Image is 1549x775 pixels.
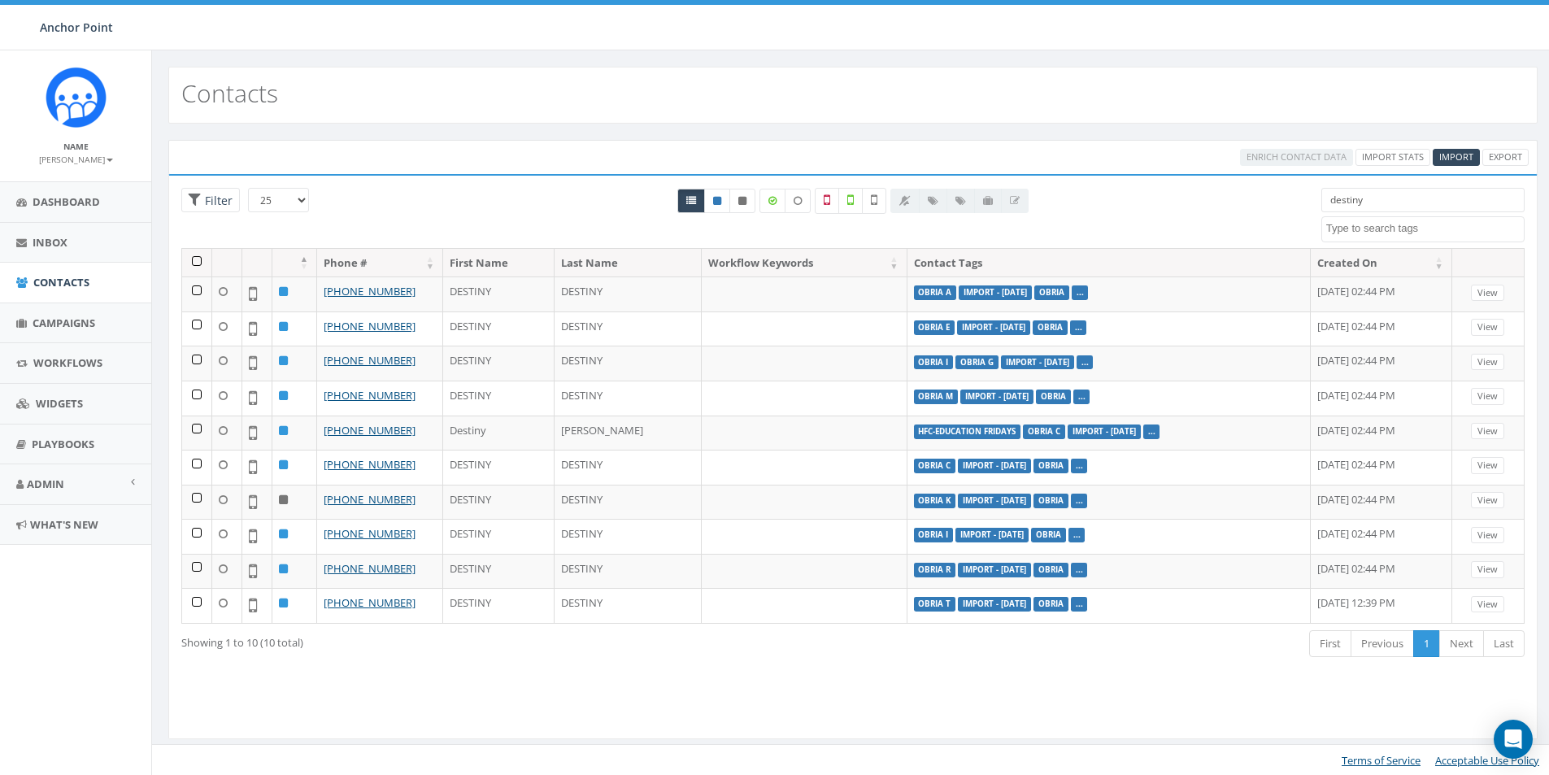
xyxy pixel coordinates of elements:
i: This phone number is subscribed and will receive texts. [713,196,721,206]
a: ... [1076,564,1083,575]
label: Import - [DATE] [957,320,1030,335]
i: This phone number is unsubscribed and has opted-out of all texts. [738,196,746,206]
td: [DATE] 02:44 PM [1311,381,1452,416]
a: Last [1483,630,1525,657]
td: [DATE] 02:44 PM [1311,450,1452,485]
th: Created On: activate to sort column ascending [1311,249,1452,277]
a: [PHONE_NUMBER] [324,284,416,298]
label: Import - [DATE] [955,528,1029,542]
a: [PHONE_NUMBER] [324,492,416,507]
a: ... [1076,599,1083,609]
a: ... [1075,322,1082,333]
label: Not a Mobile [815,188,839,214]
label: Obria C [914,459,956,473]
a: Terms of Service [1342,753,1421,768]
label: Obria I [914,528,954,542]
a: [PHONE_NUMBER] [324,353,416,368]
a: ... [1081,356,1089,367]
a: Acceptable Use Policy [1435,753,1539,768]
label: Obria I [914,355,954,370]
td: DESTINY [555,554,702,589]
td: DESTINY [443,311,555,346]
label: Obria [1033,320,1068,335]
th: Last Name [555,249,702,277]
span: Dashboard [33,194,100,209]
label: Import - [DATE] [959,285,1032,300]
label: Obria [1036,390,1071,404]
span: Inbox [33,235,67,250]
a: View [1471,354,1504,371]
a: [PHONE_NUMBER] [324,388,416,403]
td: DESTINY [443,519,555,554]
a: ... [1073,529,1081,540]
label: Import - [DATE] [960,390,1033,404]
td: DESTINY [443,346,555,381]
a: ... [1078,391,1086,402]
span: Playbooks [32,437,94,451]
label: Validated [838,188,863,214]
td: DESTINY [555,519,702,554]
a: View [1471,423,1504,440]
label: Obria E [914,320,955,335]
span: Advance Filter [181,188,240,213]
td: DESTINY [443,381,555,416]
span: Filter [201,193,233,208]
span: CSV files only [1439,150,1473,163]
td: [DATE] 02:44 PM [1311,346,1452,381]
label: Obria R [914,563,956,577]
a: [PHONE_NUMBER] [324,319,416,333]
a: View [1471,319,1504,336]
input: Type to search [1321,188,1525,212]
td: DESTINY [555,485,702,520]
div: Open Intercom Messenger [1494,720,1533,759]
td: [DATE] 02:44 PM [1311,554,1452,589]
label: Import - [DATE] [958,494,1031,508]
a: Import Stats [1355,149,1430,166]
label: Obria [1031,528,1066,542]
label: Obria [1033,494,1068,508]
a: Opted Out [729,189,755,213]
label: Obria M [914,390,959,404]
a: [PHONE_NUMBER] [324,457,416,472]
td: [DATE] 02:44 PM [1311,416,1452,451]
a: 1 [1413,630,1440,657]
label: Obria [1033,563,1068,577]
td: DESTINY [443,554,555,589]
label: Obria [1033,459,1068,473]
div: Showing 1 to 10 (10 total) [181,629,727,651]
th: Workflow Keywords: activate to sort column ascending [702,249,907,277]
label: Obria C [1023,425,1065,439]
th: Contact Tags [907,249,1311,277]
a: View [1471,457,1504,474]
a: ... [1077,287,1084,298]
span: Campaigns [33,316,95,330]
span: Admin [27,477,64,491]
a: Import [1433,149,1480,166]
label: Import - [DATE] [1001,355,1074,370]
td: DESTINY [443,485,555,520]
span: What's New [30,517,98,532]
label: Data not Enriched [785,189,811,213]
a: View [1471,285,1504,302]
td: [DATE] 02:44 PM [1311,276,1452,311]
td: [DATE] 12:39 PM [1311,588,1452,623]
a: View [1471,596,1504,613]
label: Obria G [955,355,999,370]
td: DESTINY [555,276,702,311]
td: [DATE] 02:44 PM [1311,519,1452,554]
td: [DATE] 02:44 PM [1311,485,1452,520]
img: Rally_platform_Icon_1.png [46,67,107,128]
a: ... [1076,460,1083,471]
span: Anchor Point [40,20,113,35]
a: ... [1076,495,1083,506]
small: Name [63,141,89,152]
td: DESTINY [555,346,702,381]
a: View [1471,388,1504,405]
a: [PERSON_NAME] [39,151,113,166]
label: Import - [DATE] [958,597,1031,612]
td: DESTINY [555,381,702,416]
a: [PHONE_NUMBER] [324,526,416,541]
td: DESTINY [555,588,702,623]
td: [PERSON_NAME] [555,416,702,451]
td: DESTINY [443,588,555,623]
